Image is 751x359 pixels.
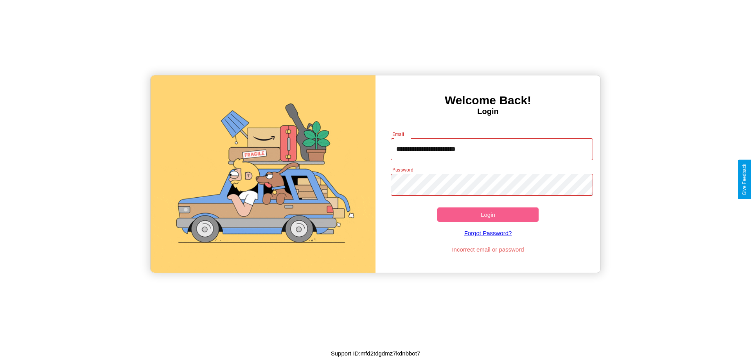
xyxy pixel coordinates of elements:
[375,94,600,107] h3: Welcome Back!
[387,222,589,244] a: Forgot Password?
[742,164,747,195] div: Give Feedback
[151,75,375,273] img: gif
[437,207,539,222] button: Login
[331,348,420,359] p: Support ID: mfd2tdgdmz7kdnbbot7
[392,131,404,138] label: Email
[387,244,589,255] p: Incorrect email or password
[375,107,600,116] h4: Login
[392,166,413,173] label: Password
